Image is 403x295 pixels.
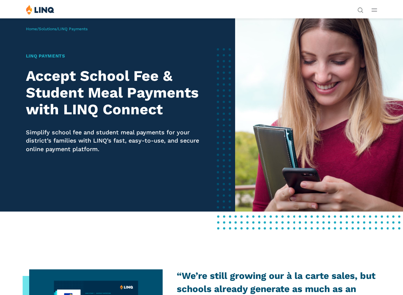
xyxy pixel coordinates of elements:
nav: Utility Navigation [357,5,363,12]
h1: LINQ Payments [26,53,209,59]
button: Open Main Menu [372,6,377,13]
button: Open Search Bar [357,7,363,12]
a: Home [26,27,37,31]
p: Simplify school fee and student meal payments for your district’s families with LINQ’s fast, easy... [26,128,209,153]
h2: Accept School Fee & Student Meal Payments with LINQ Connect [26,68,209,118]
img: LINQ | K‑12 Software [26,5,54,15]
img: LINQ Payments [235,18,403,212]
span: / / [26,27,88,31]
span: LINQ Payments [58,27,88,31]
a: Solutions [39,27,56,31]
